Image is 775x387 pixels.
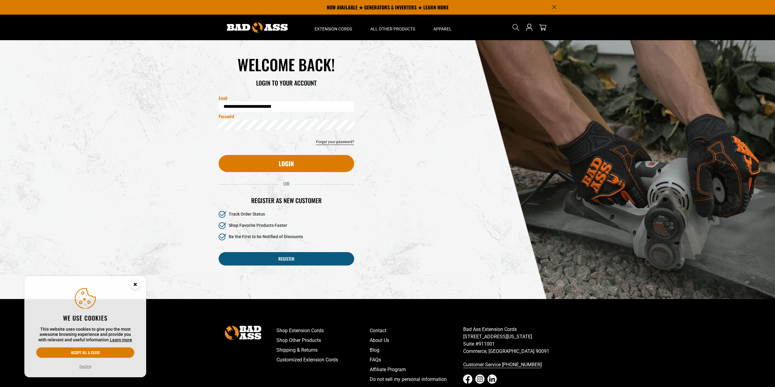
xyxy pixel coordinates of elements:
[370,345,463,355] a: Blog
[370,375,463,384] a: Do not sell my personal information
[511,23,521,32] summary: Search
[219,211,354,218] li: Track Order Status
[370,365,463,375] a: Affiliate Program
[370,336,463,345] a: About Us
[277,345,370,355] a: Shipping & Returns
[370,355,463,365] a: FAQs
[277,355,370,365] a: Customized Extension Cords
[361,15,424,40] summary: All Other Products
[219,55,354,74] h1: WELCOME BACK!
[277,326,370,336] a: Shop Extension Cords
[36,347,134,358] button: Accept all & close
[219,155,354,172] button: Login
[225,326,261,340] img: Bad Ass Extension Cords
[278,181,294,187] span: OR
[433,26,452,32] span: Apparel
[219,222,354,229] li: Shop Favorite Products Faster
[110,337,132,342] a: Learn more
[463,326,557,355] p: Bad Ass Extension Cords [STREET_ADDRESS][US_STATE] Suite #911001 Commerce, [GEOGRAPHIC_DATA] 90091
[78,364,93,370] button: Decline
[315,26,352,32] span: Extension Cords
[219,196,354,204] h2: Register as new customer
[316,139,354,145] a: Forgot your password?
[219,252,354,266] a: Register
[219,79,354,87] h3: LOGIN TO YOUR ACCOUNT
[424,15,461,40] summary: Apparel
[370,326,463,336] a: Contact
[227,23,288,33] img: Bad Ass Extension Cords
[305,15,361,40] summary: Extension Cords
[219,234,354,241] li: Be the First to be Notified of Discounts
[370,26,415,32] span: All Other Products
[36,327,134,343] p: This website uses cookies to give you the most awesome browsing experience and provide you with r...
[277,336,370,345] a: Shop Other Products
[463,360,557,370] a: Customer Service [PHONE_NUMBER]
[24,276,146,378] aside: Cookie Consent
[36,314,134,322] h2: We use cookies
